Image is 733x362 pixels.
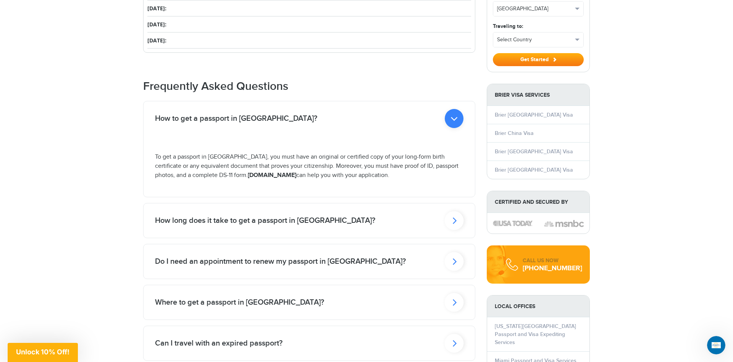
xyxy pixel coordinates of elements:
span: Select Country [497,36,573,44]
strong: Brier Visa Services [487,84,589,106]
h2: Where to get a passport in [GEOGRAPHIC_DATA]? [155,298,324,307]
a: Brier [GEOGRAPHIC_DATA] Visa [495,148,573,155]
li: [DATE]: [147,16,471,32]
h2: Do I need an appointment to renew my passport in [GEOGRAPHIC_DATA]? [155,257,406,266]
h2: Frequently Asked Questions [143,80,475,93]
button: [GEOGRAPHIC_DATA] [493,2,583,16]
p: To get a passport in [GEOGRAPHIC_DATA], you must have an original or certified copy of your long-... [155,153,463,180]
strong: LOCAL OFFICES [487,295,589,317]
a: Brier [GEOGRAPHIC_DATA] Visa [495,167,573,173]
a: Brier China Visa [495,130,534,136]
h2: How long does it take to get a passport in [GEOGRAPHIC_DATA]? [155,216,375,225]
div: Unlock 10% Off! [8,343,78,362]
span: [GEOGRAPHIC_DATA] [497,5,573,13]
a: [US_STATE][GEOGRAPHIC_DATA] Passport and Visa Expediting Services [495,323,576,346]
iframe: Intercom live chat [707,336,725,354]
strong: [DOMAIN_NAME] [248,172,296,179]
a: Brier [GEOGRAPHIC_DATA] Visa [495,112,573,118]
li: [DATE]: [147,0,471,16]
li: [DATE]: [147,32,471,49]
h2: Can I travel with an expired passport? [155,339,283,348]
button: Get Started [493,53,584,66]
img: image description [493,221,533,226]
label: Traveling to: [493,22,523,30]
strong: Certified and Secured by [487,191,589,213]
span: Unlock 10% Off! [16,348,69,356]
img: image description [544,219,584,228]
div: [PHONE_NUMBER] [523,265,582,272]
h2: How to get a passport in [GEOGRAPHIC_DATA]? [155,114,317,123]
div: CALL US NOW [523,257,582,265]
button: Select Country [493,32,583,47]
